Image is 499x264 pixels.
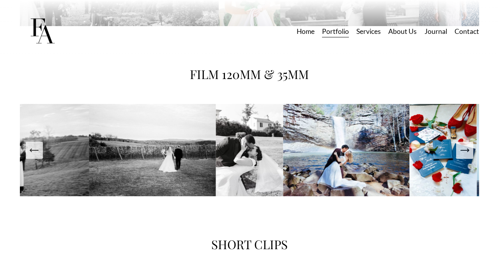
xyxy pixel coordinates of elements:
[297,25,315,38] a: Home
[283,104,410,196] img: Z8B_4963.jpg
[26,142,43,159] button: Previous Slide
[20,9,65,54] img: Frost Artistry
[388,25,417,38] a: About Us
[425,25,447,38] a: Journal
[455,25,479,38] a: Contact
[322,25,349,38] a: Portfolio
[356,25,381,38] a: Services
[216,104,283,196] img: Z8B_4887.jpg
[456,142,473,159] button: Next Slide
[89,104,216,196] img: Elexa and Greg-028-Edit-2.jpg
[194,234,305,254] h1: SHORT CLIPS
[174,64,324,84] h1: FILM 120MM & 35MM
[410,104,477,196] img: Z8B_4616.jpg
